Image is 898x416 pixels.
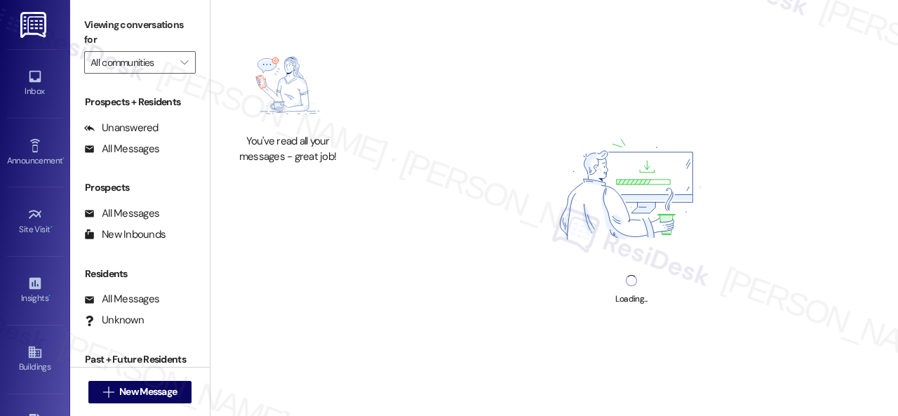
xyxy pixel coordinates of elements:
div: New Inbounds [84,227,166,242]
span: • [51,222,53,232]
div: You've read all your messages - great job! [226,134,349,164]
div: Unanswered [84,121,159,135]
a: Site Visit • [7,203,63,241]
span: New Message [119,384,177,399]
span: • [48,291,51,301]
div: Prospects + Residents [70,95,210,109]
a: Insights • [7,271,63,309]
div: All Messages [84,206,159,221]
i:  [103,387,114,398]
i:  [180,57,188,68]
div: Prospects [70,180,210,195]
a: Buildings [7,340,63,378]
span: • [62,154,65,163]
img: empty-state [232,44,343,128]
img: ResiDesk Logo [20,12,49,38]
label: Viewing conversations for [84,14,196,51]
div: Past + Future Residents [70,352,210,367]
div: Loading... [615,292,647,307]
div: Unknown [84,313,144,328]
input: All communities [91,51,173,74]
a: Inbox [7,65,63,102]
div: All Messages [84,142,159,156]
div: Residents [70,267,210,281]
div: All Messages [84,292,159,307]
button: New Message [88,381,192,403]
